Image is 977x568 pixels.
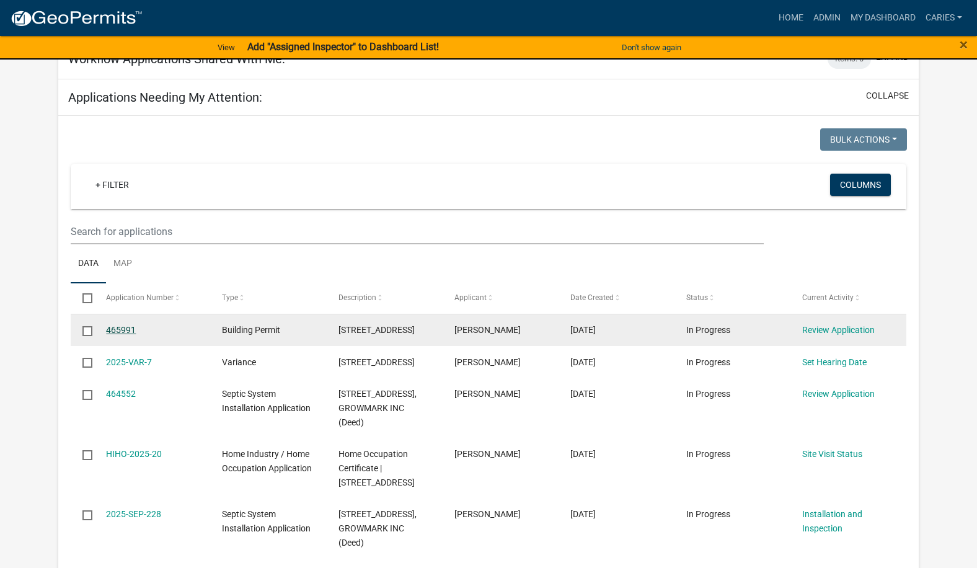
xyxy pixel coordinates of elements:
[222,509,311,533] span: Septic System Installation Application
[454,325,521,335] span: Ryan Hohenberger
[71,283,94,313] datatable-header-cell: Select
[570,357,596,367] span: 08/18/2025
[790,283,906,313] datatable-header-cell: Current Activity
[71,219,764,244] input: Search for applications
[338,293,376,302] span: Description
[820,128,907,151] button: Bulk Actions
[106,389,136,399] a: 464552
[686,449,730,459] span: In Progress
[338,389,417,427] span: 15086 205TH ST, GROWMARK INC (Deed)
[338,357,415,367] span: 22033 M Ave
[570,325,596,335] span: 08/19/2025
[570,293,614,302] span: Date Created
[454,509,521,519] span: Martin Hardon
[106,357,152,367] a: 2025-VAR-7
[686,293,708,302] span: Status
[960,36,968,53] span: ×
[802,449,862,459] a: Site Visit Status
[338,449,415,487] span: Home Occupation Certificate | 18551 260th St.
[686,509,730,519] span: In Progress
[454,449,521,459] span: Roy Weatherly
[570,449,596,459] span: 08/14/2025
[802,389,875,399] a: Review Application
[774,6,808,30] a: Home
[617,37,686,58] button: Don't show again
[686,325,730,335] span: In Progress
[808,6,846,30] a: Admin
[921,6,967,30] a: CarieS
[106,325,136,335] a: 465991
[86,174,139,196] a: + Filter
[454,357,521,367] span: Jason Aldinger
[94,283,210,313] datatable-header-cell: Application Number
[454,389,521,399] span: Martin Hardon
[106,509,161,519] a: 2025-SEP-228
[802,293,854,302] span: Current Activity
[222,293,238,302] span: Type
[222,357,256,367] span: Variance
[802,325,875,335] a: Review Application
[106,449,162,459] a: HIHO-2025-20
[338,509,417,548] span: 15086 205TH ST, GROWMARK INC (Deed)
[222,389,311,413] span: Septic System Installation Application
[802,509,862,533] a: Installation and Inspection
[442,283,558,313] datatable-header-cell: Applicant
[338,325,415,335] span: 16209 T AVE
[570,389,596,399] span: 08/15/2025
[674,283,790,313] datatable-header-cell: Status
[222,449,312,473] span: Home Industry / Home Occupation Application
[210,283,326,313] datatable-header-cell: Type
[686,389,730,399] span: In Progress
[960,37,968,52] button: Close
[846,6,921,30] a: My Dashboard
[866,89,909,102] button: collapse
[213,37,240,58] a: View
[71,244,106,284] a: Data
[326,283,442,313] datatable-header-cell: Description
[247,41,439,53] strong: Add "Assigned Inspector" to Dashboard List!
[802,357,867,367] a: Set Hearing Date
[830,174,891,196] button: Columns
[454,293,487,302] span: Applicant
[68,90,262,105] h5: Applications Needing My Attention:
[222,325,280,335] span: Building Permit
[106,244,139,284] a: Map
[559,283,674,313] datatable-header-cell: Date Created
[570,509,596,519] span: 08/07/2025
[686,357,730,367] span: In Progress
[106,293,174,302] span: Application Number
